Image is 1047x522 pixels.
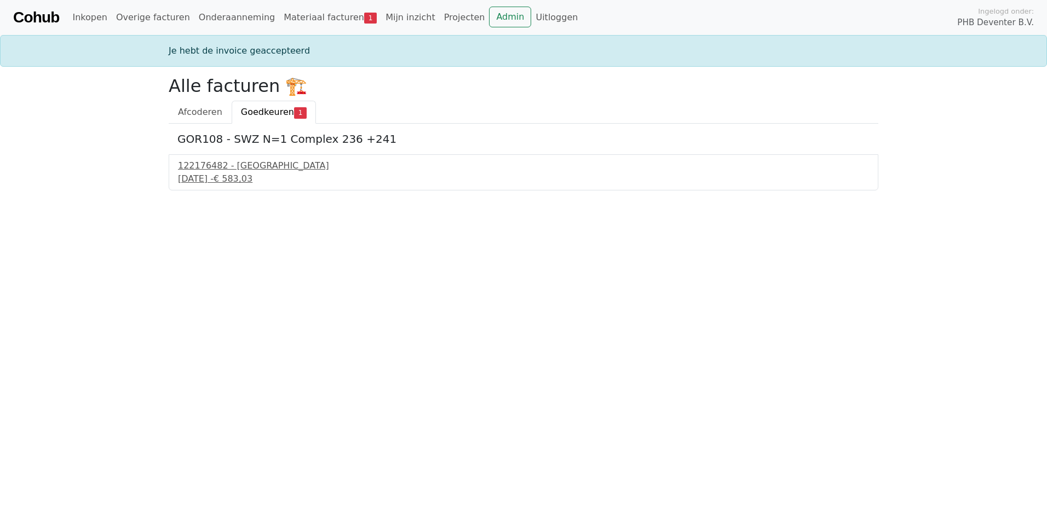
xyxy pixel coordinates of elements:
[957,16,1034,29] span: PHB Deventer B.V.
[279,7,381,28] a: Materiaal facturen1
[68,7,111,28] a: Inkopen
[162,44,885,57] div: Je hebt de invoice geaccepteerd
[214,173,252,184] span: € 583,03
[178,159,869,172] div: 122176482 - [GEOGRAPHIC_DATA]
[178,172,869,185] div: [DATE] -
[364,13,377,24] span: 1
[294,107,307,118] span: 1
[531,7,582,28] a: Uitloggen
[978,6,1034,16] span: Ingelogd onder:
[381,7,440,28] a: Mijn inzicht
[489,7,531,27] a: Admin
[13,4,59,31] a: Cohub
[112,7,194,28] a: Overige facturen
[194,7,279,28] a: Onderaanneming
[169,101,232,124] a: Afcoderen
[178,107,222,117] span: Afcoderen
[169,76,878,96] h2: Alle facturen 🏗️
[440,7,490,28] a: Projecten
[177,132,870,146] h5: GOR108 - SWZ N=1 Complex 236 +241
[232,101,316,124] a: Goedkeuren1
[178,159,869,185] a: 122176482 - [GEOGRAPHIC_DATA][DATE] -€ 583,03
[241,107,294,117] span: Goedkeuren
